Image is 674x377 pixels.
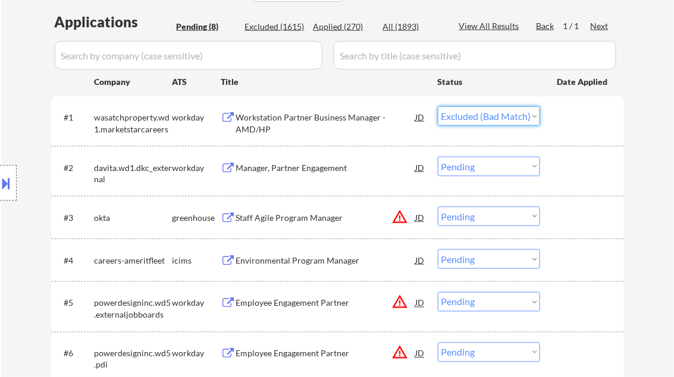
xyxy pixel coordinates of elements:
[334,41,616,69] input: Search by title (case sensitive)
[177,21,236,33] div: Pending (8)
[236,297,416,309] div: Employee Engagement Partner
[591,20,610,32] div: Next
[55,41,322,69] input: Search by company (case sensitive)
[236,255,416,267] div: Environmental Program Manager
[415,249,427,271] div: JD
[563,20,591,32] div: 1 / 1
[415,207,427,228] div: JD
[415,157,427,178] div: JD
[383,21,443,33] div: All (1893)
[438,71,540,92] div: Status
[64,297,85,309] div: #5
[557,76,610,88] div: Date Applied
[392,344,409,361] button: warning_amber
[95,348,173,371] div: powerdesigninc.wd5.pdi
[415,292,427,313] div: JD
[314,21,373,33] div: Applied (270)
[221,76,427,88] div: Title
[236,112,416,135] div: Workstation Partner Business Manager - AMD/HP
[236,212,416,224] div: Staff Agile Program Manager
[173,297,221,309] div: workday
[64,348,85,360] div: #6
[236,162,416,174] div: Manager, Partner Engagement
[537,20,556,32] div: Back
[415,343,427,364] div: JD
[173,348,221,360] div: workday
[392,294,409,311] button: warning_amber
[459,20,523,32] div: View All Results
[95,297,173,321] div: powerdesigninc.wd5.externaljobboards
[392,208,409,225] button: warning_amber
[245,21,305,33] div: Excluded (1615)
[415,106,427,128] div: JD
[55,15,173,29] div: Applications
[236,348,416,360] div: Employee Engagement Partner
